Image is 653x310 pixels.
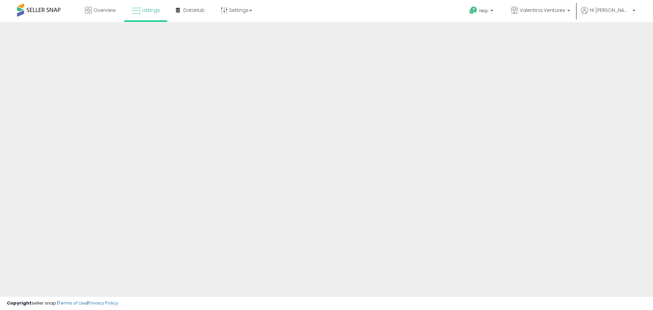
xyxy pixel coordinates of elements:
[94,7,116,14] span: Overview
[183,7,205,14] span: DataHub
[469,6,478,15] i: Get Help
[58,300,87,306] a: Terms of Use
[88,300,118,306] a: Privacy Policy
[479,8,488,14] span: Help
[7,300,118,307] div: seller snap | |
[520,7,565,14] span: Valentina Ventures
[590,7,631,14] span: Hi [PERSON_NAME]
[7,300,32,306] strong: Copyright
[142,7,160,14] span: Listings
[464,1,500,22] a: Help
[581,7,635,22] a: Hi [PERSON_NAME]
